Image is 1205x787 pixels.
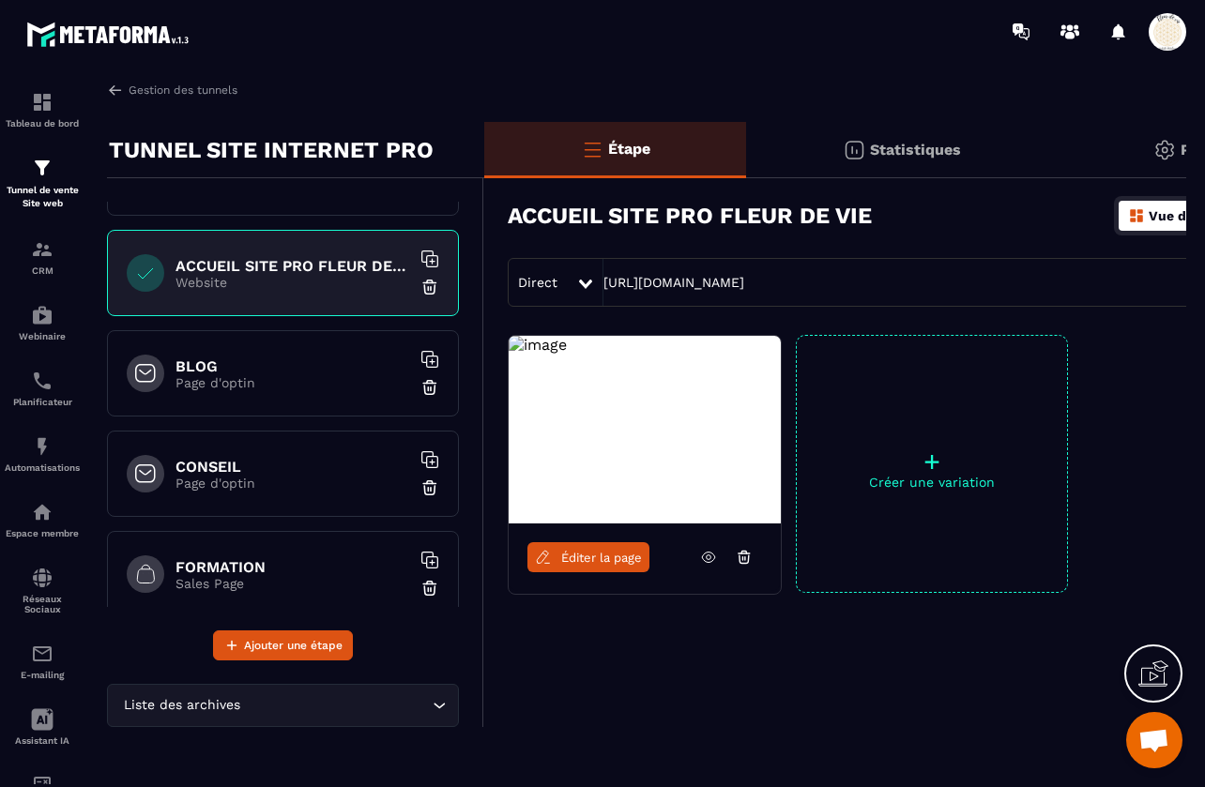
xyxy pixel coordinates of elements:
p: Assistant IA [5,735,80,746]
span: Ajouter une étape [244,636,343,655]
a: Éditer la page [527,542,649,572]
a: social-networksocial-networkRéseaux Sociaux [5,552,80,628]
a: automationsautomationsAutomatisations [5,421,80,487]
img: logo [26,17,195,52]
img: formation [31,157,53,179]
span: Direct [518,275,557,290]
img: scheduler [31,370,53,392]
h6: ACCUEIL SITE PRO FLEUR DE VIE [175,257,410,275]
p: + [797,448,1067,475]
img: trash [420,579,439,598]
a: Assistant IA [5,694,80,760]
p: Créer une variation [797,475,1067,490]
a: Gestion des tunnels [107,82,237,98]
p: TUNNEL SITE INTERNET PRO [109,131,434,169]
span: Éditer la page [561,551,642,565]
p: Website [175,275,410,290]
div: Search for option [107,684,459,727]
a: formationformationTableau de bord [5,77,80,143]
p: Planificateur [5,397,80,407]
p: Webinaire [5,331,80,341]
p: Tableau de bord [5,118,80,129]
img: trash [420,278,439,296]
img: trash [420,478,439,497]
img: automations [31,304,53,326]
img: formation [31,91,53,114]
img: bars-o.4a397970.svg [581,138,603,160]
p: Réseaux Sociaux [5,594,80,614]
img: automations [31,435,53,458]
p: Étape [608,140,650,158]
p: Automatisations [5,462,80,473]
p: Statistiques [870,141,961,159]
a: formationformationTunnel de vente Site web [5,143,80,224]
div: Ouvrir le chat [1126,712,1182,768]
img: social-network [31,567,53,589]
p: Sales Page [175,576,410,591]
img: image [509,336,567,354]
img: dashboard-orange.40269519.svg [1128,207,1145,224]
a: emailemailE-mailing [5,628,80,694]
a: automationsautomationsWebinaire [5,290,80,356]
h6: BLOG [175,357,410,375]
img: formation [31,238,53,261]
h3: ACCUEIL SITE PRO FLEUR DE VIE [508,203,872,229]
p: E-mailing [5,670,80,680]
a: schedulerschedulerPlanificateur [5,356,80,421]
p: CRM [5,265,80,276]
h6: FORMATION [175,558,410,576]
img: stats.20deebd0.svg [843,139,865,161]
h6: CONSEIL [175,458,410,476]
img: trash [420,378,439,397]
a: formationformationCRM [5,224,80,290]
p: Espace membre [5,528,80,538]
img: email [31,643,53,665]
p: Tunnel de vente Site web [5,184,80,210]
button: Ajouter une étape [213,630,353,660]
img: setting-gr.5f69749f.svg [1153,139,1176,161]
a: automationsautomationsEspace membre [5,487,80,552]
a: [URL][DOMAIN_NAME] [603,275,744,290]
p: Page d'optin [175,375,410,390]
img: automations [31,501,53,523]
input: Search for option [244,695,428,716]
span: Liste des archives [119,695,244,716]
img: arrow [107,82,124,98]
p: Page d'optin [175,476,410,491]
